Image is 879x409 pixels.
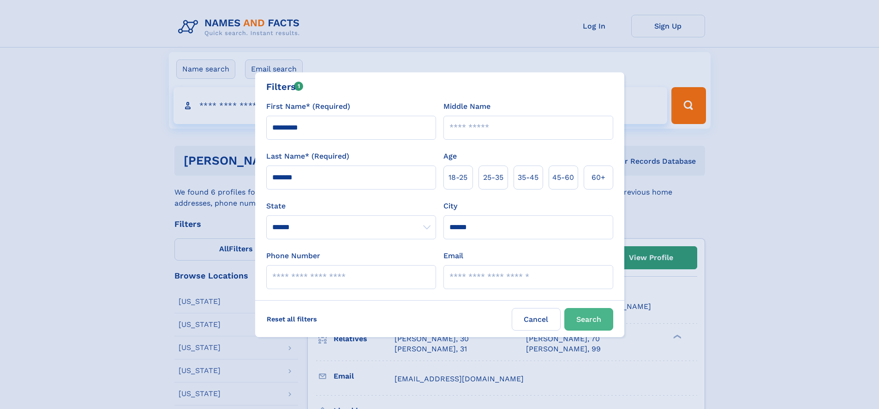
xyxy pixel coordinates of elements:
label: Age [443,151,457,162]
div: Filters [266,80,304,94]
span: 25‑35 [483,172,503,183]
label: Middle Name [443,101,490,112]
button: Search [564,308,613,331]
span: 18‑25 [448,172,467,183]
span: 45‑60 [552,172,574,183]
span: 35‑45 [518,172,538,183]
span: 60+ [592,172,605,183]
label: First Name* (Required) [266,101,350,112]
label: Last Name* (Required) [266,151,349,162]
label: City [443,201,457,212]
label: Reset all filters [261,308,323,330]
label: State [266,201,436,212]
label: Phone Number [266,250,320,261]
label: Email [443,250,463,261]
label: Cancel [512,308,561,331]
